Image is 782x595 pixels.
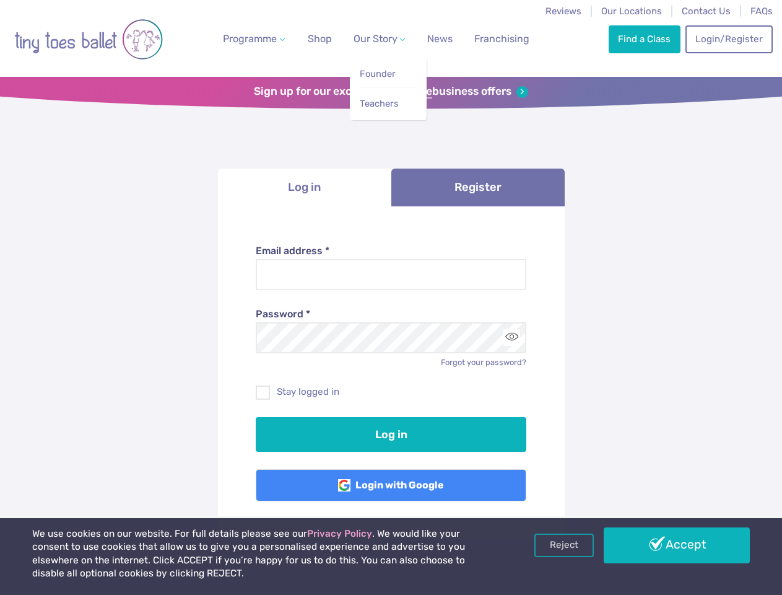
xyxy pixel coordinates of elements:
[604,527,750,563] a: Accept
[223,33,277,45] span: Programme
[307,528,372,539] a: Privacy Policy
[354,33,398,45] span: Our Story
[256,469,526,501] a: Login with Google
[474,33,529,45] span: Franchising
[360,68,396,79] span: Founder
[545,6,581,17] a: Reviews
[218,27,290,51] a: Programme
[601,6,662,17] a: Our Locations
[427,33,453,45] span: News
[441,358,526,367] a: Forgot your password?
[750,6,773,17] a: FAQs
[32,527,498,581] p: We use cookies on our website. For full details please see our . We would like your consent to us...
[218,206,565,540] div: Log in
[308,33,332,45] span: Shop
[14,8,163,71] img: tiny toes ballet
[256,307,526,321] label: Password *
[609,25,680,53] a: Find a Class
[256,417,526,452] button: Log in
[360,98,398,109] span: Teachers
[422,27,458,51] a: News
[469,27,534,51] a: Franchising
[359,63,418,86] a: Founder
[359,92,418,115] a: Teachers
[303,27,337,51] a: Shop
[682,6,731,17] a: Contact Us
[503,329,520,346] button: Toggle password visibility
[256,244,526,258] label: Email address *
[256,386,526,399] label: Stay logged in
[391,169,565,206] a: Register
[685,25,772,53] a: Login/Register
[534,534,594,557] a: Reject
[338,479,350,491] img: Google Logo
[348,27,410,51] a: Our Story
[254,85,528,99] a: Sign up for our exclusivefranchisebusiness offers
